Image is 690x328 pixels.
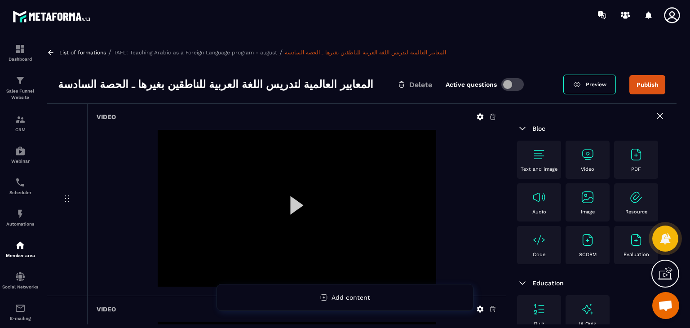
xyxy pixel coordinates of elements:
p: Resource [625,209,647,215]
span: / [279,48,283,57]
a: المعايير العالمية لتدريس اللغة العربية للناطقين بغيرها ـ الحصة السادسة [285,49,446,56]
img: arrow-down [517,278,528,288]
span: Preview [586,81,606,88]
img: text-image no-wra [580,233,595,247]
p: Member area [2,253,38,258]
p: Video [581,166,594,172]
img: automations [15,146,26,156]
img: text-image no-wra [629,147,643,162]
img: logo [13,8,93,25]
a: formationformationCRM [2,107,38,139]
img: social-network [15,271,26,282]
p: Evaluation [624,252,649,257]
a: social-networksocial-networkSocial Networks [2,265,38,296]
p: CRM [2,127,38,132]
p: Social Networks [2,284,38,289]
span: Delete [409,80,432,89]
img: text-image no-wra [532,147,546,162]
h6: Video [97,306,116,313]
img: automations [15,208,26,219]
a: automationsautomationsWebinar [2,139,38,170]
span: Bloc [532,125,545,132]
a: automationsautomationsAutomations [2,202,38,233]
img: formation [15,44,26,54]
img: text-image no-wra [629,233,643,247]
div: Open chat [652,292,679,319]
p: IA Quiz [579,321,596,327]
p: Image [581,209,595,215]
span: Add content [332,294,370,301]
img: text-image no-wra [629,190,643,204]
span: / [108,48,111,57]
img: text-image no-wra [532,190,546,204]
img: text-image no-wra [580,190,595,204]
p: Webinar [2,159,38,164]
a: Preview [563,75,616,94]
p: Automations [2,222,38,226]
button: Publish [629,75,665,94]
img: automations [15,240,26,251]
img: formation [15,114,26,125]
img: scheduler [15,177,26,188]
p: Audio [532,209,546,215]
img: arrow-down [517,123,528,134]
p: Dashboard [2,57,38,62]
img: text-image no-wra [532,233,546,247]
p: Sales Funnel Website [2,88,38,101]
a: TAFL: Teaching Arabic as a Foreign Language program - august [114,49,277,56]
a: automationsautomationsMember area [2,233,38,265]
p: Text and image [521,166,557,172]
img: text-image [580,302,595,316]
a: List of formations [59,49,106,56]
a: emailemailE-mailing [2,296,38,328]
p: SCORM [579,252,597,257]
p: E-mailing [2,316,38,321]
h6: Video [97,113,116,120]
p: PDF [631,166,641,172]
h3: المعايير العالمية لتدريس اللغة العربية للناطقين بغيرها ـ الحصة السادسة [58,77,373,92]
img: text-image no-wra [580,147,595,162]
img: text-image no-wra [532,302,546,316]
label: Active questions [446,81,497,88]
img: formation [15,75,26,86]
p: Scheduler [2,190,38,195]
a: formationformationSales Funnel Website [2,68,38,107]
a: schedulerschedulerScheduler [2,170,38,202]
img: email [15,303,26,314]
p: Code [533,252,545,257]
a: formationformationDashboard [2,37,38,68]
p: Quiz [534,321,544,327]
span: Education [532,279,564,287]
